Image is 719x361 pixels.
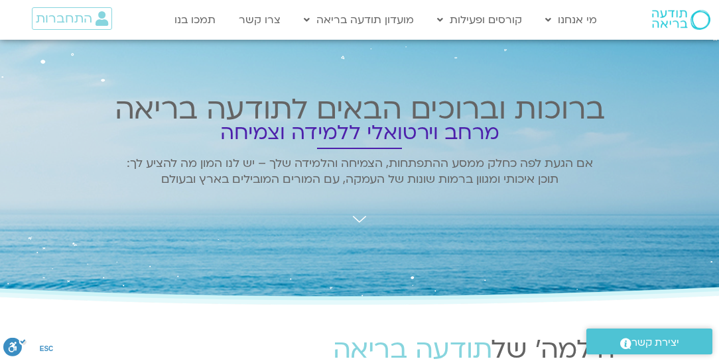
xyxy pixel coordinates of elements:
[36,11,92,26] span: התחברות
[232,7,287,32] a: צרו קשר
[586,329,712,354] a: יצירת קשר
[430,7,529,32] a: קורסים ופעילות
[127,156,593,187] span: אם הגעת לפה כחלק ממסע ההתפתחות, הצמיחה והלמידה שלך – יש לנו המון מה להציע לך: תוכן איכותי ומגוון ...
[297,7,421,32] a: מועדון תודעה בריאה
[111,129,608,136] h2: מרחב וירטואלי ללמידה וצמיחה
[652,10,710,30] img: תודעה בריאה
[631,334,679,352] span: יצירת קשר
[32,7,112,30] a: התחברות
[168,7,222,32] a: תמכו בנו
[539,7,604,32] a: מי אנחנו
